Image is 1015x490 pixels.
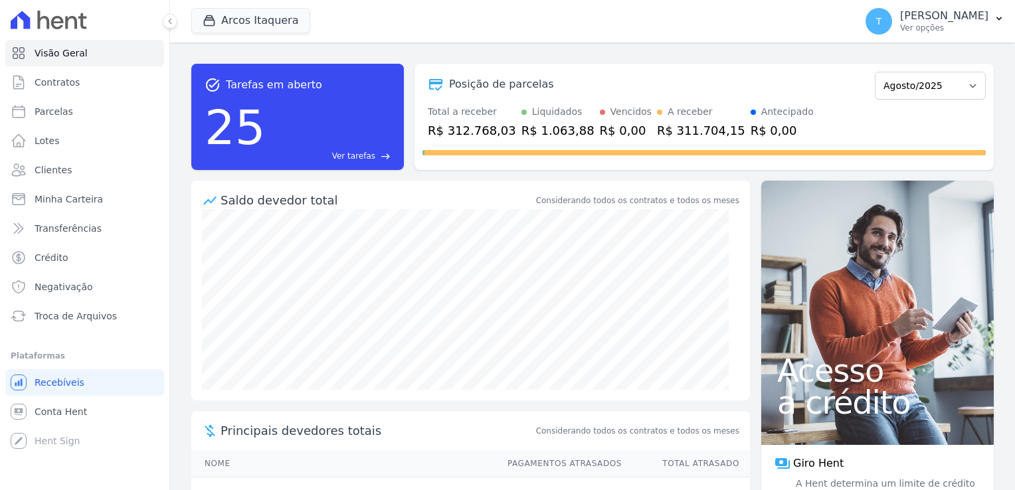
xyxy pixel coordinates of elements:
[191,8,310,33] button: Arcos Itaquera
[205,93,266,162] div: 25
[35,46,88,60] span: Visão Geral
[332,150,375,162] span: Ver tarefas
[205,77,221,93] span: task_alt
[35,134,60,147] span: Lotes
[610,105,652,119] div: Vencidos
[35,105,73,118] span: Parcelas
[761,105,814,119] div: Antecipado
[536,195,739,206] div: Considerando todos os contratos e todos os meses
[532,105,583,119] div: Liquidados
[5,40,164,66] a: Visão Geral
[5,69,164,96] a: Contratos
[11,348,159,364] div: Plataformas
[536,425,739,437] span: Considerando todos os contratos e todos os meses
[495,450,622,477] th: Pagamentos Atrasados
[428,122,516,139] div: R$ 312.768,03
[271,150,391,162] a: Ver tarefas east
[622,450,750,477] th: Total Atrasado
[35,405,87,418] span: Conta Hent
[5,244,164,271] a: Crédito
[751,122,814,139] div: R$ 0,00
[191,450,495,477] th: Nome
[35,376,84,389] span: Recebíveis
[35,280,93,293] span: Negativação
[449,76,554,92] div: Posição de parcelas
[5,274,164,300] a: Negativação
[35,309,117,323] span: Troca de Arquivos
[5,127,164,154] a: Lotes
[900,23,988,33] p: Ver opções
[668,105,713,119] div: A receber
[221,191,533,209] div: Saldo devedor total
[221,422,533,440] span: Principais devedores totais
[900,9,988,23] p: [PERSON_NAME]
[428,105,516,119] div: Total a receber
[876,17,882,26] span: T
[35,163,72,177] span: Clientes
[226,77,322,93] span: Tarefas em aberto
[5,369,164,396] a: Recebíveis
[5,215,164,242] a: Transferências
[777,386,978,418] span: a crédito
[5,303,164,329] a: Troca de Arquivos
[35,193,103,206] span: Minha Carteira
[381,151,391,161] span: east
[5,98,164,125] a: Parcelas
[855,3,1015,40] button: T [PERSON_NAME] Ver opções
[657,122,745,139] div: R$ 311.704,15
[35,76,80,89] span: Contratos
[5,157,164,183] a: Clientes
[35,251,68,264] span: Crédito
[35,222,102,235] span: Transferências
[521,122,595,139] div: R$ 1.063,88
[600,122,652,139] div: R$ 0,00
[793,455,844,471] span: Giro Hent
[5,186,164,212] a: Minha Carteira
[777,355,978,386] span: Acesso
[5,398,164,425] a: Conta Hent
